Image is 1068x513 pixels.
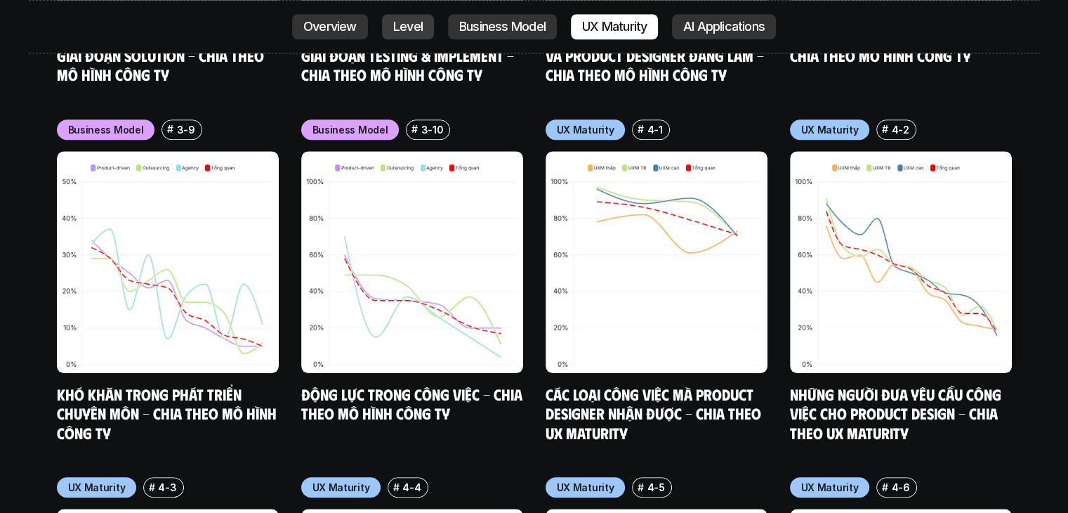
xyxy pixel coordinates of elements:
p: 3-10 [421,122,444,137]
p: UX Maturity [582,20,647,34]
a: Product Designer làm gì trong giai đoạn Testing & Implement - Chia theo mô hình công ty [301,26,517,84]
h6: # [882,482,888,493]
p: Level [393,20,423,34]
p: Overview [303,20,357,34]
p: AI Applications [683,20,765,34]
a: Các loại công việc mà Product Designer nhận được - Chia theo UX Maturity [546,384,765,442]
p: 4-5 [647,480,664,495]
a: Overview [292,14,368,39]
p: 4-3 [158,480,176,495]
p: Business Model [312,122,388,137]
p: UX Maturity [801,122,859,137]
p: UX Maturity [557,122,614,137]
a: Những công việc về Managment và Product Designer đang làm - Chia theo mô hình công ty [546,26,767,84]
h6: # [167,124,173,134]
p: 4-2 [891,122,909,137]
a: Level [382,14,434,39]
p: Business Model [68,122,144,137]
a: Khó khăn trong công việc - Chia theo mô hình công ty [790,26,984,65]
h6: # [638,124,644,134]
p: 4-6 [891,480,909,495]
p: UX Maturity [68,480,126,495]
a: Business Model [448,14,557,39]
h6: # [638,482,644,493]
a: UX Maturity [571,14,658,39]
p: 4-1 [647,122,662,137]
p: 3-9 [177,122,195,137]
p: UX Maturity [557,480,614,495]
a: Khó khăn trong phát triển chuyên môn - Chia theo mô hình công ty [57,384,280,442]
h6: # [411,124,418,134]
p: 4-4 [402,480,421,495]
h6: # [149,482,155,493]
a: Động lực trong công việc - Chia theo mô hình công ty [301,384,526,423]
a: Product Designer làm gì trong giai đoạn Solution - Chia theo mô hình công ty [57,26,272,84]
p: UX Maturity [801,480,859,495]
a: Những người đưa yêu cầu công việc cho Product Design - Chia theo UX Maturity [790,384,1005,442]
h6: # [882,124,888,134]
h6: # [393,482,400,493]
p: UX Maturity [312,480,370,495]
a: AI Applications [672,14,776,39]
p: Business Model [459,20,546,34]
